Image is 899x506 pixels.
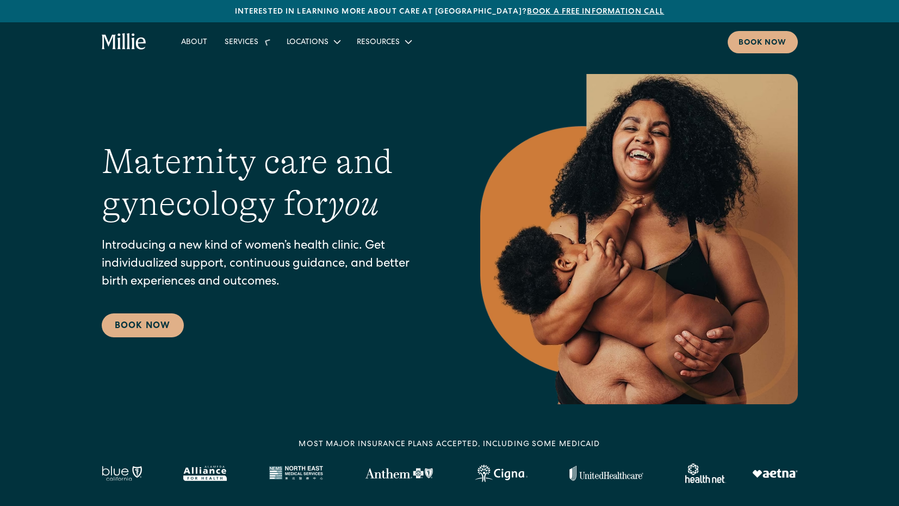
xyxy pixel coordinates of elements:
[527,8,664,16] a: Book a free information call
[728,31,798,53] a: Book now
[348,33,419,51] div: Resources
[278,33,348,51] div: Locations
[102,313,184,337] a: Book Now
[183,466,226,481] img: Alameda Alliance logo
[752,469,798,478] img: Aetna logo
[102,238,437,292] p: Introducing a new kind of women’s health clinic. Get individualized support, continuous guidance,...
[480,74,798,404] img: Smiling mother with her baby in arms, celebrating body positivity and the nurturing bond of postp...
[685,464,726,483] img: Healthnet logo
[357,37,400,48] div: Resources
[569,466,643,481] img: United Healthcare logo
[172,33,216,51] a: About
[287,37,328,48] div: Locations
[102,466,142,481] img: Blue California logo
[269,466,323,481] img: North East Medical Services logo
[475,465,528,482] img: Cigna logo
[299,439,600,451] div: MOST MAJOR INSURANCE PLANS ACCEPTED, INCLUDING some MEDICAID
[225,37,258,48] div: Services
[328,184,379,223] em: you
[102,141,437,225] h1: Maternity care and gynecology for
[365,468,433,479] img: Anthem Logo
[102,33,147,51] a: home
[739,38,787,49] div: Book now
[216,33,278,51] div: Services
